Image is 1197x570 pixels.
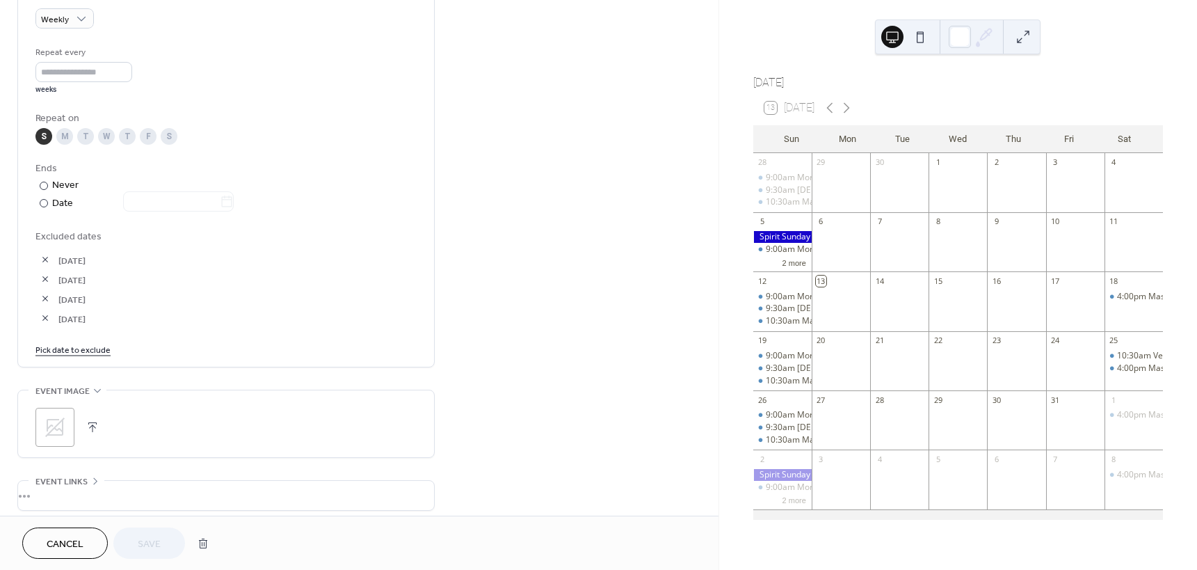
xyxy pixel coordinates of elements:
div: 7 [874,216,885,227]
div: 4 [1109,157,1119,168]
span: [DATE] [58,312,417,326]
div: 9:30am [DEMOGRAPHIC_DATA] Study [766,422,913,434]
div: 5 [933,454,943,464]
div: 30 [991,395,1002,405]
span: [DATE] [58,273,417,287]
div: 9:30am Bible Study [753,363,812,374]
div: 4 [874,454,885,464]
div: ••• [18,481,434,510]
div: 12 [757,276,768,286]
div: 9:30am Bible Study [753,303,812,315]
span: Event image [35,384,90,399]
div: 1 [1109,395,1119,405]
div: Repeat every [35,45,129,60]
div: 9:00am Morning Prayer [766,291,858,303]
div: 8 [1109,454,1119,464]
div: weeks [35,85,132,95]
div: Fri [1041,125,1097,153]
div: Sat [1096,125,1152,153]
div: 22 [933,335,943,346]
div: 9:30am Bible Study [753,422,812,434]
div: 29 [816,157,826,168]
div: 9:30am [DEMOGRAPHIC_DATA] Study [766,363,913,374]
div: 10:30am Mass [766,315,823,327]
div: 9:30am [DEMOGRAPHIC_DATA] Study [766,303,913,315]
div: 10:30am Mass [753,375,812,387]
div: Repeat on [35,111,414,126]
div: 15 [933,276,943,286]
div: 10:30am Mass [766,375,823,387]
div: S [35,128,52,145]
div: 10:30am Mass [753,196,812,208]
div: 16 [991,276,1002,286]
div: 4:00pm Mass [1117,291,1169,303]
div: 30 [874,157,885,168]
div: 28 [874,395,885,405]
div: Date [52,196,234,212]
div: 3 [816,454,826,464]
div: Spirit Sunday [753,469,812,481]
div: 10 [1050,216,1061,227]
div: M [56,128,73,145]
div: 7 [1050,454,1061,464]
div: 20 [816,335,826,346]
div: 8 [933,216,943,227]
div: 10:30am Mass [766,196,823,208]
div: 6 [991,454,1002,464]
div: 24 [1050,335,1061,346]
div: 5 [757,216,768,227]
div: 9:00am Morning Prayer [753,409,812,421]
div: 9:00am Morning Prayer [753,244,812,255]
div: 13 [816,276,826,286]
div: 23 [991,335,1002,346]
span: Pick date to exclude [35,343,111,358]
div: 9:00am Morning Prayer [766,482,858,493]
div: 9:00am Morning Prayer [753,172,812,184]
div: 9 [991,216,1002,227]
span: Cancel [47,537,83,552]
div: Ends [35,161,414,176]
div: Never [52,178,79,193]
div: T [119,128,136,145]
div: 27 [816,395,826,405]
div: 4:00pm Mass [1104,469,1163,481]
div: ; [35,408,74,447]
div: 31 [1050,395,1061,405]
a: Cancel [22,528,108,559]
div: 10:30am Vestry Meeting [1104,350,1163,362]
div: 9:00am Morning Prayer [766,409,858,421]
div: 9:30am Bible Study [753,184,812,196]
span: [DATE] [58,253,417,268]
div: 11 [1109,216,1119,227]
div: 2 [757,454,768,464]
div: 9:00am Morning Prayer [753,350,812,362]
div: 10:30am Mass [753,434,812,446]
span: Excluded dates [35,230,417,244]
div: 1 [933,157,943,168]
div: 3 [1050,157,1061,168]
div: 4:00pm Mass [1104,363,1163,374]
div: 25 [1109,335,1119,346]
span: Weekly [41,12,69,28]
div: 10:30am Mass [753,315,812,327]
div: 21 [874,335,885,346]
span: Event links [35,475,88,489]
div: W [98,128,115,145]
div: 4:00pm Mass [1117,469,1169,481]
div: 4:00pm Mass [1117,363,1169,374]
div: 29 [933,395,943,405]
div: 10:30am Mass [766,434,823,446]
div: Wed [930,125,986,153]
div: Tue [875,125,931,153]
div: 9:00am Morning Prayer [753,291,812,303]
div: 9:00am Morning Prayer [766,244,858,255]
div: 4:00pm Mass [1104,409,1163,421]
div: 9:30am [DEMOGRAPHIC_DATA] Study [766,184,913,196]
div: 2 [991,157,1002,168]
div: [DATE] [753,74,1163,91]
span: [DATE] [58,292,417,307]
div: F [140,128,156,145]
div: Sun [764,125,820,153]
div: T [77,128,94,145]
button: 2 more [777,493,812,505]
